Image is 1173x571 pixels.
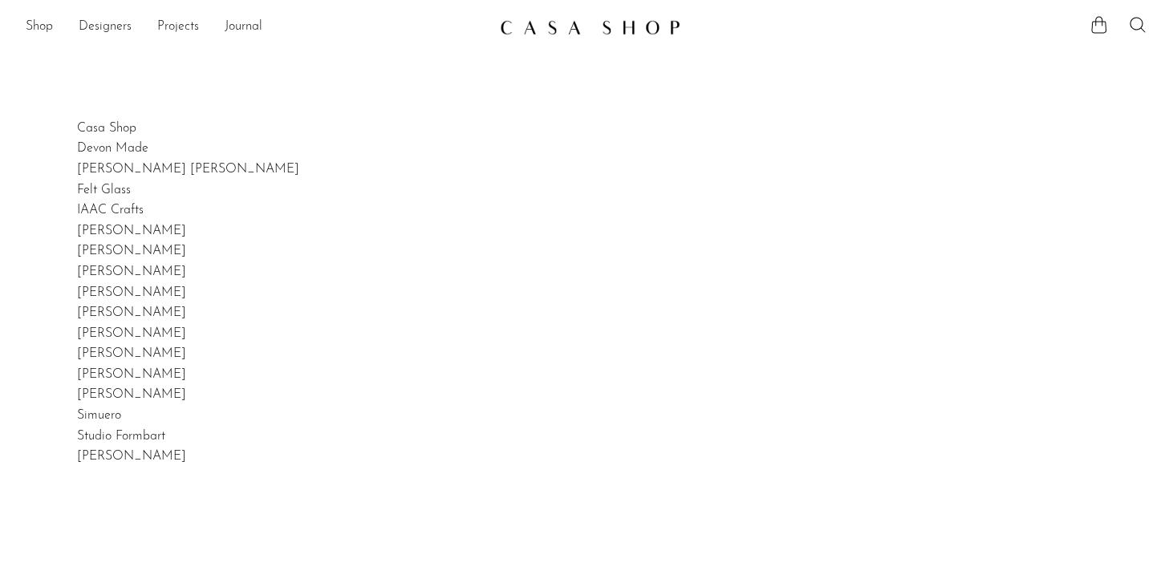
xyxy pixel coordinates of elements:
[77,163,299,176] a: [PERSON_NAME] [PERSON_NAME]
[77,430,165,443] a: Studio Formbart
[77,204,144,217] a: IAAC Crafts
[77,347,186,360] a: [PERSON_NAME]
[77,142,148,155] a: Devon Made
[225,17,262,38] a: Journal
[77,327,186,340] a: [PERSON_NAME]
[77,306,186,319] a: [PERSON_NAME]
[77,245,186,257] a: [PERSON_NAME]
[77,122,136,135] a: Casa Shop
[79,17,132,38] a: Designers
[77,225,186,237] a: [PERSON_NAME]
[77,409,121,422] a: Simuero
[77,286,186,299] a: [PERSON_NAME]
[77,184,131,196] a: Felt Glass
[77,265,186,278] a: [PERSON_NAME]
[77,450,186,463] a: [PERSON_NAME]
[157,17,199,38] a: Projects
[77,368,186,381] a: [PERSON_NAME]
[26,14,487,41] ul: NEW HEADER MENU
[77,388,186,401] a: [PERSON_NAME]
[26,14,487,41] nav: Desktop navigation
[26,17,53,38] a: Shop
